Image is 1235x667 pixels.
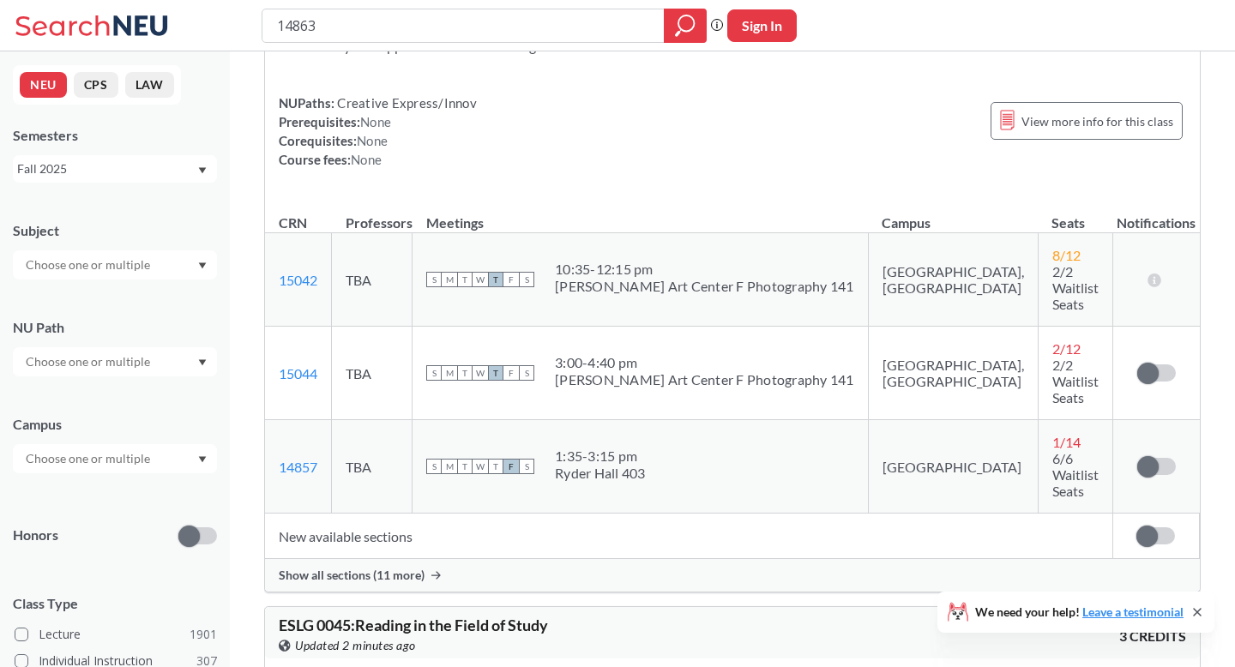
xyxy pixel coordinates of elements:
[17,352,161,372] input: Choose one or multiple
[1021,111,1173,132] span: View more info for this class
[13,250,217,279] div: Dropdown arrow
[125,72,174,98] button: LAW
[519,272,534,287] span: S
[13,221,217,240] div: Subject
[675,14,696,38] svg: magnifying glass
[357,133,388,148] span: None
[503,459,519,474] span: F
[1052,263,1099,312] span: 2/2 Waitlist Seats
[664,9,707,43] div: magnifying glass
[1052,340,1081,357] span: 2 / 12
[426,272,442,287] span: S
[198,456,207,463] svg: Dropdown arrow
[1052,450,1099,499] span: 6/6 Waitlist Seats
[74,72,118,98] button: CPS
[1052,434,1081,450] span: 1 / 14
[1112,196,1200,233] th: Notifications
[198,167,207,174] svg: Dropdown arrow
[198,262,207,269] svg: Dropdown arrow
[555,448,646,465] div: 1:35 - 3:15 pm
[519,365,534,381] span: S
[279,272,317,288] a: 15042
[555,278,854,295] div: [PERSON_NAME] Art Center F Photography 141
[473,365,488,381] span: W
[13,415,217,434] div: Campus
[413,196,869,233] th: Meetings
[1052,247,1081,263] span: 8 / 12
[332,327,413,420] td: TBA
[17,448,161,469] input: Choose one or multiple
[503,365,519,381] span: F
[20,72,67,98] button: NEU
[334,95,477,111] span: Creative Express/Innov
[868,420,1038,514] td: [GEOGRAPHIC_DATA]
[1119,627,1186,646] span: 3 CREDITS
[190,625,217,644] span: 1901
[13,526,58,545] p: Honors
[442,459,457,474] span: M
[13,347,217,376] div: Dropdown arrow
[13,444,217,473] div: Dropdown arrow
[488,459,503,474] span: T
[488,272,503,287] span: T
[442,272,457,287] span: M
[473,459,488,474] span: W
[17,159,196,178] div: Fall 2025
[332,196,413,233] th: Professors
[360,114,391,129] span: None
[295,636,416,655] span: Updated 2 minutes ago
[442,365,457,381] span: M
[279,213,307,232] div: CRN
[332,233,413,327] td: TBA
[13,594,217,613] span: Class Type
[351,152,382,167] span: None
[555,465,646,482] div: Ryder Hall 403
[279,616,548,634] span: ESLG 0045 : Reading in the Field of Study
[473,272,488,287] span: W
[13,155,217,183] div: Fall 2025Dropdown arrow
[426,365,442,381] span: S
[457,459,473,474] span: T
[555,261,854,278] div: 10:35 - 12:15 pm
[488,365,503,381] span: T
[279,568,425,583] span: Show all sections (11 more)
[15,623,217,646] label: Lecture
[426,459,442,474] span: S
[279,459,317,475] a: 14857
[332,420,413,514] td: TBA
[555,371,854,388] div: [PERSON_NAME] Art Center F Photography 141
[265,514,1112,559] td: New available sections
[17,255,161,275] input: Choose one or multiple
[457,272,473,287] span: T
[13,318,217,337] div: NU Path
[1038,196,1112,233] th: Seats
[503,272,519,287] span: F
[279,93,477,169] div: NUPaths: Prerequisites: Corequisites: Course fees:
[1082,604,1184,619] a: Leave a testimonial
[457,365,473,381] span: T
[975,606,1184,618] span: We need your help!
[868,196,1038,233] th: Campus
[868,327,1038,420] td: [GEOGRAPHIC_DATA], [GEOGRAPHIC_DATA]
[13,126,217,145] div: Semesters
[727,9,797,42] button: Sign In
[275,11,652,40] input: Class, professor, course number, "phrase"
[265,559,1200,592] div: Show all sections (11 more)
[279,365,317,382] a: 15044
[868,233,1038,327] td: [GEOGRAPHIC_DATA], [GEOGRAPHIC_DATA]
[519,459,534,474] span: S
[198,359,207,366] svg: Dropdown arrow
[1052,357,1099,406] span: 2/2 Waitlist Seats
[555,354,854,371] div: 3:00 - 4:40 pm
